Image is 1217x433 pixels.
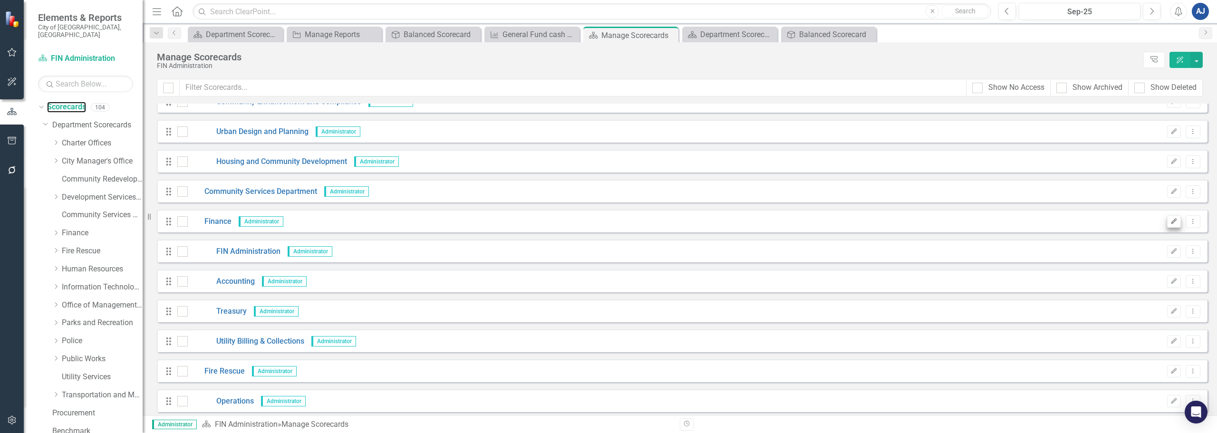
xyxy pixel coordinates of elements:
[502,29,577,40] div: General Fund cash and investments as a percentage of current liabilities
[188,186,317,197] a: Community Services Department
[404,29,478,40] div: Balanced Scorecard
[1185,401,1207,423] div: Open Intercom Messenger
[188,306,247,317] a: Treasury
[188,276,255,287] a: Accounting
[783,29,874,40] a: Balanced Scorecard
[354,156,399,167] span: Administrator
[62,300,143,311] a: Office of Management and Budget
[1019,3,1140,20] button: Sep-25
[38,12,133,23] span: Elements & Reports
[47,102,86,113] a: Scorecards
[62,246,143,257] a: Fire Rescue
[1192,3,1209,20] button: AJ
[38,53,133,64] a: FIN Administration
[62,138,143,149] a: Charter Offices
[487,29,577,40] a: General Fund cash and investments as a percentage of current liabilities
[316,126,360,137] span: Administrator
[799,29,874,40] div: Balanced Scorecard
[62,174,143,185] a: Community Redevelopment Agency
[955,7,976,15] span: Search
[62,264,143,275] a: Human Resources
[62,210,143,221] a: Community Services Department
[601,29,676,41] div: Manage Scorecards
[91,103,109,111] div: 104
[206,29,280,40] div: Department Scorecard
[305,29,379,40] div: Manage Reports
[62,354,143,365] a: Public Works
[52,408,143,419] a: Procurement
[62,390,143,401] a: Transportation and Mobility
[388,29,478,40] a: Balanced Scorecard
[52,120,143,131] a: Department Scorecards
[261,396,306,406] span: Administrator
[62,372,143,383] a: Utility Services
[179,79,966,96] input: Filter Scorecards...
[202,419,673,430] div: » Manage Scorecards
[288,246,332,257] span: Administrator
[239,216,283,227] span: Administrator
[941,5,989,18] button: Search
[62,192,143,203] a: Development Services Department
[62,318,143,328] a: Parks and Recreation
[262,276,307,287] span: Administrator
[188,246,280,257] a: FIN Administration
[1072,82,1122,93] div: Show Archived
[215,420,278,429] a: FIN Administration
[188,126,309,137] a: Urban Design and Planning
[1150,82,1197,93] div: Show Deleted
[1022,6,1137,18] div: Sep-25
[324,186,369,197] span: Administrator
[254,306,299,317] span: Administrator
[188,336,304,347] a: Utility Billing & Collections
[152,420,197,429] span: Administrator
[685,29,775,40] a: Department Scorecard
[311,336,356,346] span: Administrator
[62,156,143,167] a: City Manager's Office
[188,366,245,377] a: Fire Rescue
[62,228,143,239] a: Finance
[988,82,1044,93] div: Show No Access
[157,52,1139,62] div: Manage Scorecards
[62,282,143,293] a: Information Technology Services
[188,396,254,407] a: Operations
[38,76,133,92] input: Search Below...
[188,216,232,227] a: Finance
[62,336,143,346] a: Police
[193,3,991,20] input: Search ClearPoint...
[190,29,280,40] a: Department Scorecard
[252,366,297,376] span: Administrator
[188,156,347,167] a: Housing and Community Development
[38,23,133,39] small: City of [GEOGRAPHIC_DATA], [GEOGRAPHIC_DATA]
[700,29,775,40] div: Department Scorecard
[4,10,22,28] img: ClearPoint Strategy
[289,29,379,40] a: Manage Reports
[157,62,1139,69] div: FIN Administration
